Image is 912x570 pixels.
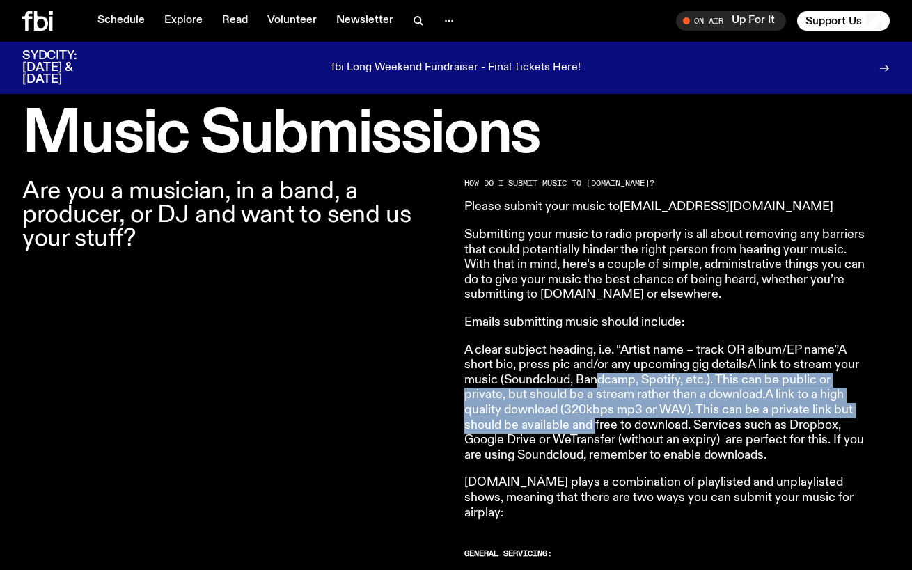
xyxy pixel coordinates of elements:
p: Please submit your music to [464,200,865,215]
a: Newsletter [328,11,402,31]
a: Explore [156,11,211,31]
p: A clear subject heading, i.e. “Artist name – track OR album/EP name”A short bio, press pic and/or... [464,343,865,464]
button: On AirUp For It [676,11,786,31]
h2: HOW DO I SUBMIT MUSIC TO [DOMAIN_NAME]? [464,180,865,187]
p: fbi Long Weekend Fundraiser - Final Tickets Here! [331,62,581,74]
h3: SYDCITY: [DATE] & [DATE] [22,50,111,86]
a: [EMAIL_ADDRESS][DOMAIN_NAME] [620,200,833,213]
h1: Music Submissions [22,106,890,163]
p: Emails submitting music should include: [464,315,865,331]
a: Volunteer [259,11,325,31]
span: Support Us [805,15,862,27]
button: Support Us [797,11,890,31]
p: Are you a musician, in a band, a producer, or DJ and want to send us your stuff? [22,180,448,251]
p: Submitting your music to radio properly is all about removing any barriers that could potentially... [464,228,865,303]
a: Schedule [89,11,153,31]
p: [DOMAIN_NAME] plays a combination of playlisted and unplaylisted shows, meaning that there are tw... [464,475,865,521]
strong: GENERAL SERVICING: [464,548,552,559]
a: Read [214,11,256,31]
